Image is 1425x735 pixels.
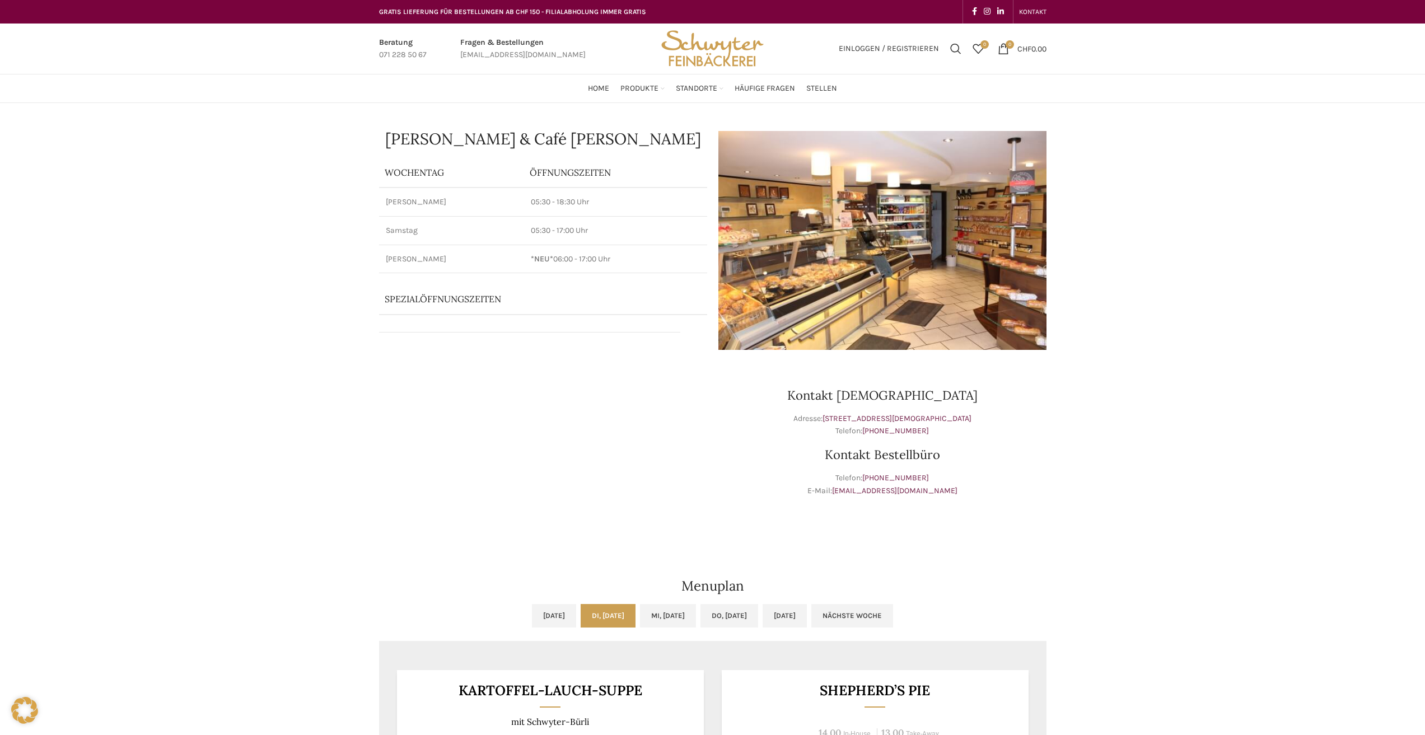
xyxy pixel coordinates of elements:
span: Standorte [676,83,717,94]
a: Standorte [676,77,723,100]
p: 05:30 - 18:30 Uhr [531,196,700,208]
a: Home [588,77,609,100]
a: KONTAKT [1019,1,1046,23]
h3: Shepherd’s Pie [735,683,1015,697]
span: CHF [1017,44,1031,53]
a: 0 [967,38,989,60]
a: [PHONE_NUMBER] [862,426,929,436]
p: Wochentag [385,166,519,179]
a: Stellen [806,77,837,100]
h3: Kartoffel-Lauch-Suppe [410,683,690,697]
p: 06:00 - 17:00 Uhr [531,254,700,265]
span: Häufige Fragen [735,83,795,94]
div: Secondary navigation [1013,1,1052,23]
a: Häufige Fragen [735,77,795,100]
div: Meine Wunschliste [967,38,989,60]
a: [PHONE_NUMBER] [862,473,929,483]
p: 05:30 - 17:00 Uhr [531,225,700,236]
p: [PERSON_NAME] [386,196,518,208]
a: [EMAIL_ADDRESS][DOMAIN_NAME] [832,486,957,495]
h1: [PERSON_NAME] & Café [PERSON_NAME] [379,131,707,147]
a: [DATE] [532,604,576,628]
p: [PERSON_NAME] [386,254,518,265]
iframe: schwyter heiden [379,361,707,529]
p: Samstag [386,225,518,236]
h3: Kontakt [DEMOGRAPHIC_DATA] [718,389,1046,401]
a: Suchen [945,38,967,60]
p: Spezialöffnungszeiten [385,293,675,305]
p: mit Schwyter-Bürli [410,717,690,727]
h3: Kontakt Bestellbüro [718,448,1046,461]
span: Einloggen / Registrieren [839,45,939,53]
a: Infobox link [460,36,586,62]
a: Di, [DATE] [581,604,636,628]
a: Infobox link [379,36,427,62]
a: Do, [DATE] [700,604,758,628]
span: KONTAKT [1019,8,1046,16]
a: Produkte [620,77,665,100]
span: 0 [980,40,989,49]
a: Einloggen / Registrieren [833,38,945,60]
span: Home [588,83,609,94]
p: Adresse: Telefon: [718,413,1046,438]
span: 0 [1006,40,1014,49]
p: Telefon: E-Mail: [718,472,1046,497]
div: Main navigation [373,77,1052,100]
a: [DATE] [763,604,807,628]
a: Instagram social link [980,4,994,20]
a: Linkedin social link [994,4,1007,20]
h2: Menuplan [379,579,1046,593]
p: ÖFFNUNGSZEITEN [530,166,701,179]
span: Stellen [806,83,837,94]
img: Bäckerei Schwyter [657,24,767,74]
a: Nächste Woche [811,604,893,628]
span: Produkte [620,83,658,94]
a: Mi, [DATE] [640,604,696,628]
a: [STREET_ADDRESS][DEMOGRAPHIC_DATA] [823,414,971,423]
a: Site logo [657,43,767,53]
a: 0 CHF0.00 [992,38,1052,60]
bdi: 0.00 [1017,44,1046,53]
span: GRATIS LIEFERUNG FÜR BESTELLUNGEN AB CHF 150 - FILIALABHOLUNG IMMER GRATIS [379,8,646,16]
a: Facebook social link [969,4,980,20]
